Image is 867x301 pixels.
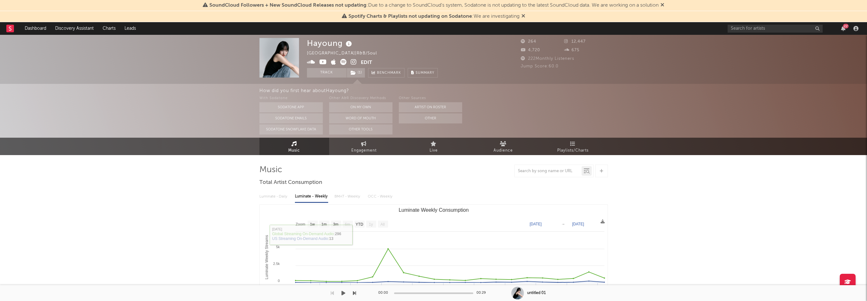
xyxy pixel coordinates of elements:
[561,222,565,226] text: →
[521,64,558,68] span: Jump Score: 60.0
[348,14,520,19] span: : We are investigating
[416,71,434,75] span: Summary
[277,279,279,283] text: 0
[378,289,391,297] div: 00:00
[276,245,280,249] text: 5k
[377,69,401,77] span: Benchmark
[329,113,392,123] button: Word Of Mouth
[398,207,469,213] text: Luminate Weekly Consumption
[259,138,329,155] a: Music
[209,3,367,8] span: SoundCloud Followers + New SoundCloud Releases not updating
[329,138,399,155] a: Engagement
[521,48,540,52] span: 4,720
[841,26,845,31] button: 22
[296,222,305,227] text: Zoom
[476,289,489,297] div: 00:29
[273,262,280,266] text: 2.5k
[321,222,327,227] text: 1m
[259,95,323,102] div: With Sodatone
[295,191,328,202] div: Luminate - Weekly
[469,138,538,155] a: Audience
[728,25,823,33] input: Search for artists
[265,235,269,279] text: Luminate Weekly Streams
[351,147,377,154] span: Engagement
[329,102,392,112] button: On My Own
[361,59,372,67] button: Edit
[408,68,438,78] button: Summary
[527,290,546,296] div: untitled 01
[399,138,469,155] a: Live
[521,14,525,19] span: Dismiss
[564,40,586,44] span: 12,447
[494,147,513,154] span: Audience
[564,48,579,52] span: 675
[530,222,542,226] text: [DATE]
[98,22,120,35] a: Charts
[399,95,462,102] div: Other Sources
[345,222,350,227] text: 6m
[259,124,323,135] button: Sodatone Snowflake Data
[347,68,365,78] button: (1)
[259,102,323,112] button: Sodatone App
[259,179,322,186] span: Total Artist Consumption
[333,222,338,227] text: 3m
[20,22,51,35] a: Dashboard
[430,147,438,154] span: Live
[399,102,462,112] button: Artist on Roster
[538,138,608,155] a: Playlists/Charts
[380,222,384,227] text: All
[120,22,140,35] a: Leads
[307,38,354,48] div: Hayoung
[368,68,405,78] a: Benchmark
[329,124,392,135] button: Other Tools
[660,3,664,8] span: Dismiss
[557,147,589,154] span: Playlists/Charts
[307,50,384,57] div: [GEOGRAPHIC_DATA] | R&B/Soul
[369,222,373,227] text: 1y
[521,40,536,44] span: 264
[51,22,98,35] a: Discovery Assistant
[329,95,392,102] div: Other A&R Discovery Methods
[515,169,582,174] input: Search by song name or URL
[355,222,363,227] text: YTD
[399,113,462,123] button: Other
[521,57,574,61] span: 222 Monthly Listeners
[307,68,347,78] button: Track
[843,24,849,28] div: 22
[347,68,365,78] span: ( 1 )
[209,3,659,8] span: : Due to a change to SoundCloud's system, Sodatone is not updating to the latest SoundCloud data....
[288,147,300,154] span: Music
[348,14,472,19] span: Spotify Charts & Playlists not updating on Sodatone
[572,222,584,226] text: [DATE]
[310,222,315,227] text: 1w
[259,113,323,123] button: Sodatone Emails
